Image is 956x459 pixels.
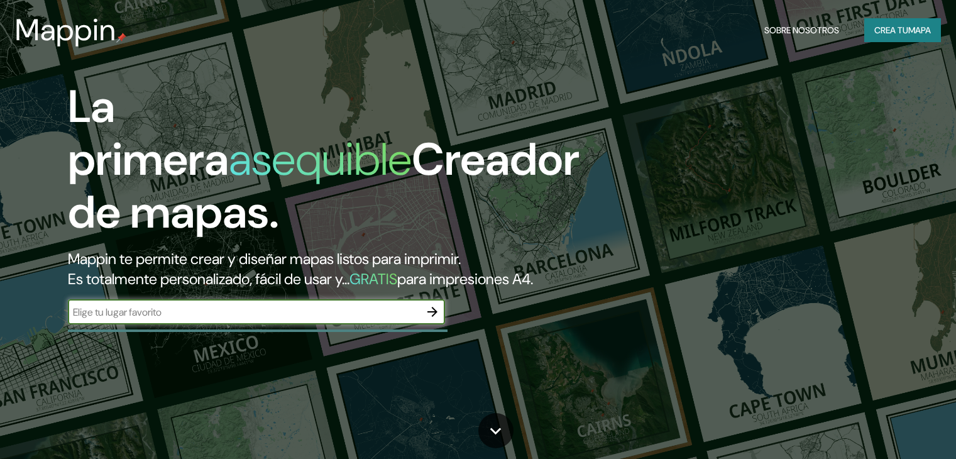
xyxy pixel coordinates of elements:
[874,25,908,36] font: Crea tu
[116,33,126,43] img: pin de mapeo
[844,410,942,445] iframe: Help widget launcher
[68,77,229,189] font: La primera
[15,10,116,50] font: Mappin
[397,269,533,289] font: para impresiones A4.
[229,130,412,189] font: asequible
[68,249,461,268] font: Mappin te permite crear y diseñar mapas listos para imprimir.
[68,269,349,289] font: Es totalmente personalizado, fácil de usar y...
[68,305,420,319] input: Elige tu lugar favorito
[68,130,580,241] font: Creador de mapas.
[349,269,397,289] font: GRATIS
[759,18,844,42] button: Sobre nosotros
[764,25,839,36] font: Sobre nosotros
[908,25,931,36] font: mapa
[864,18,941,42] button: Crea tumapa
